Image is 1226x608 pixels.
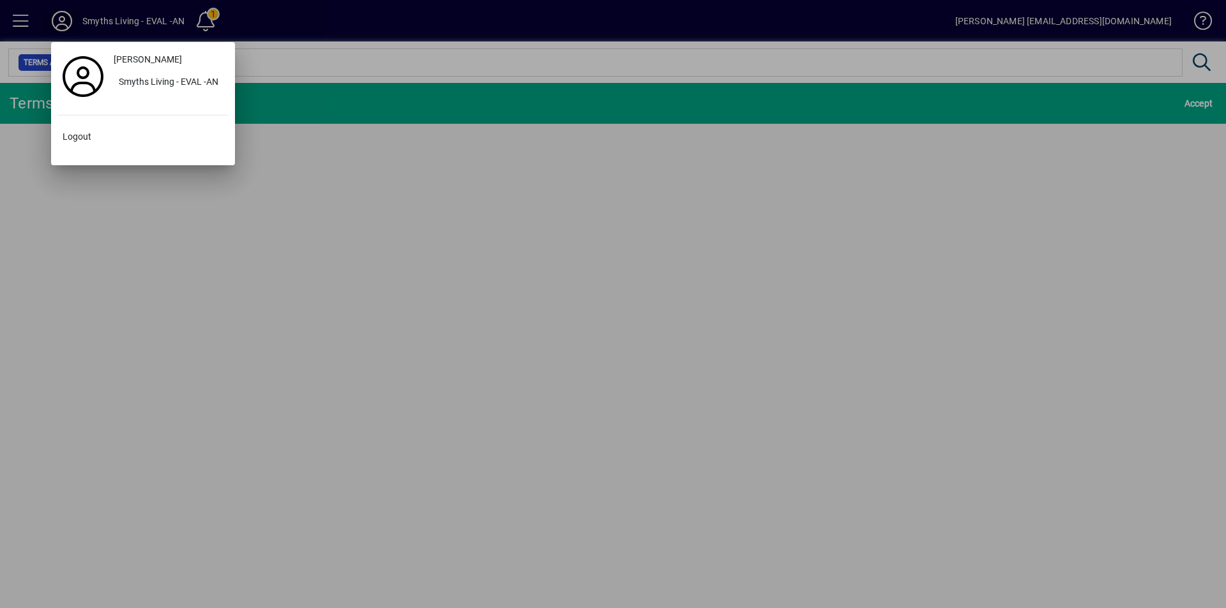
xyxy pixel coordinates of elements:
button: Smyths Living - EVAL -AN [109,71,229,94]
button: Logout [57,126,229,149]
span: Logout [63,130,91,144]
span: [PERSON_NAME] [114,53,182,66]
a: [PERSON_NAME] [109,48,229,71]
a: Profile [57,65,109,88]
